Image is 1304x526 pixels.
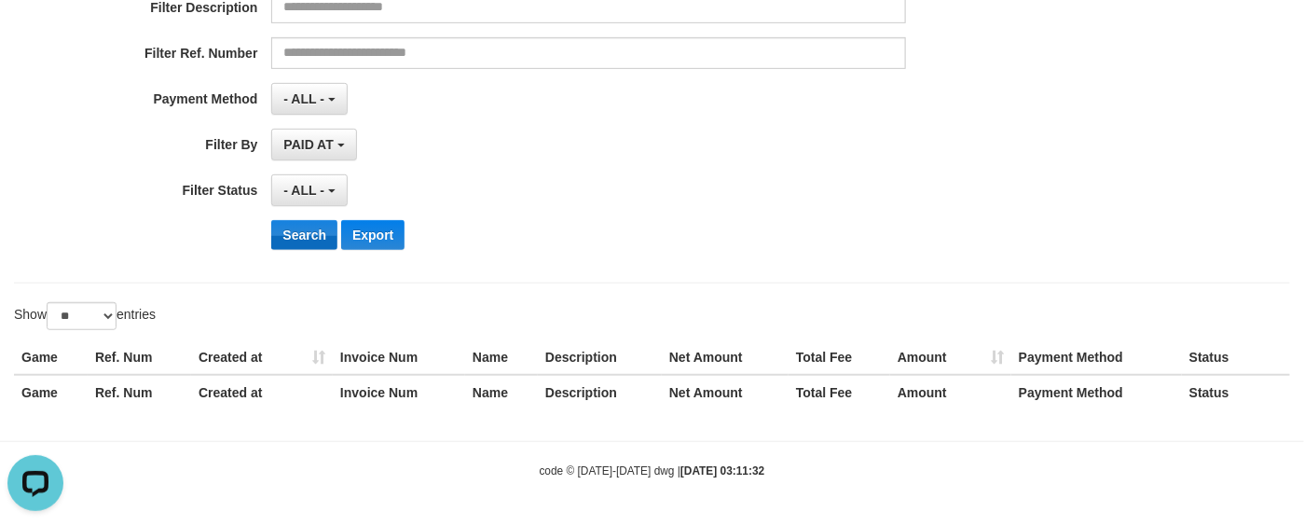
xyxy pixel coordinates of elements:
[88,340,191,375] th: Ref. Num
[7,7,63,63] button: Open LiveChat chat widget
[283,137,333,152] span: PAID AT
[271,174,347,206] button: - ALL -
[1182,375,1290,409] th: Status
[333,375,465,409] th: Invoice Num
[538,340,662,375] th: Description
[14,302,156,330] label: Show entries
[890,375,1011,409] th: Amount
[271,129,356,160] button: PAID AT
[1011,375,1182,409] th: Payment Method
[88,375,191,409] th: Ref. Num
[341,220,405,250] button: Export
[47,302,117,330] select: Showentries
[271,220,337,250] button: Search
[333,340,465,375] th: Invoice Num
[283,183,324,198] span: - ALL -
[789,375,890,409] th: Total Fee
[890,340,1011,375] th: Amount
[271,83,347,115] button: - ALL -
[662,340,789,375] th: Net Amount
[538,375,662,409] th: Description
[1011,340,1182,375] th: Payment Method
[465,340,538,375] th: Name
[789,340,890,375] th: Total Fee
[465,375,538,409] th: Name
[14,375,88,409] th: Game
[191,375,333,409] th: Created at
[191,340,333,375] th: Created at
[680,464,764,478] strong: [DATE] 03:11:32
[283,91,324,106] span: - ALL -
[540,464,765,478] small: code © [DATE]-[DATE] dwg |
[1182,340,1290,375] th: Status
[662,375,789,409] th: Net Amount
[14,340,88,375] th: Game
